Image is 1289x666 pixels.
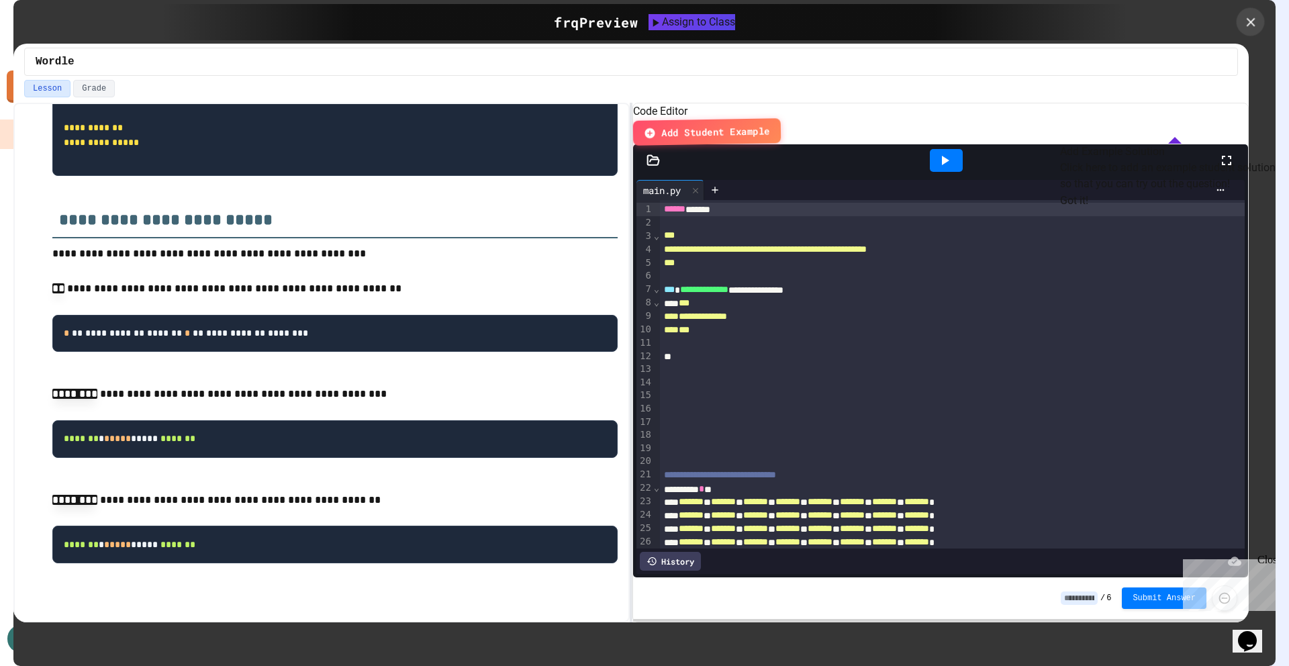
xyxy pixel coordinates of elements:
iframe: chat widget [1178,554,1276,611]
button: Assign to Class [649,14,735,30]
span: Add Student Example [661,124,770,140]
div: 25 [636,522,653,535]
div: 18 [636,428,653,442]
span: Wordle [36,54,75,70]
div: 19 [636,442,653,455]
div: 15 [636,389,653,402]
div: main.py [636,183,687,197]
div: 8 [636,296,653,310]
h6: Add Example Solution [1060,144,1289,160]
span: Fold line [653,482,660,493]
div: 7 [636,283,653,296]
span: Fold line [653,297,660,307]
div: 1 [636,203,653,216]
div: 11 [636,336,653,350]
div: 5 [636,256,653,270]
div: Chat with us now!Close [5,5,93,85]
div: 27 [636,549,653,562]
button: Add Student Example [633,118,781,146]
div: frq Preview [554,12,638,32]
div: 6 [636,269,653,283]
button: Got it! [1060,193,1088,209]
span: Fold line [653,283,660,294]
span: / [1100,593,1105,604]
h6: Code Editor [633,103,1248,120]
button: Lesson [24,80,70,97]
span: Submit Answer [1133,593,1196,604]
p: Click here to add an example student solution so that you can try out the question! [1060,160,1289,192]
div: 24 [636,508,653,522]
div: 23 [636,495,653,508]
span: 6 [1106,593,1111,604]
div: 9 [636,310,653,323]
button: Grade [73,80,115,97]
div: 12 [636,350,653,363]
div: 13 [636,363,653,376]
iframe: chat widget [1233,612,1276,653]
div: main.py [636,180,704,200]
div: 21 [636,468,653,481]
div: 14 [636,376,653,389]
div: 16 [636,402,653,416]
div: 10 [636,323,653,336]
div: 17 [636,416,653,429]
div: 26 [636,535,653,549]
button: Submit Answer [1122,587,1206,609]
div: History [640,552,701,571]
div: 20 [636,455,653,468]
div: 3 [636,230,653,243]
div: 2 [636,216,653,230]
span: Fold line [653,230,660,241]
div: 22 [636,481,653,495]
div: 4 [636,243,653,256]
